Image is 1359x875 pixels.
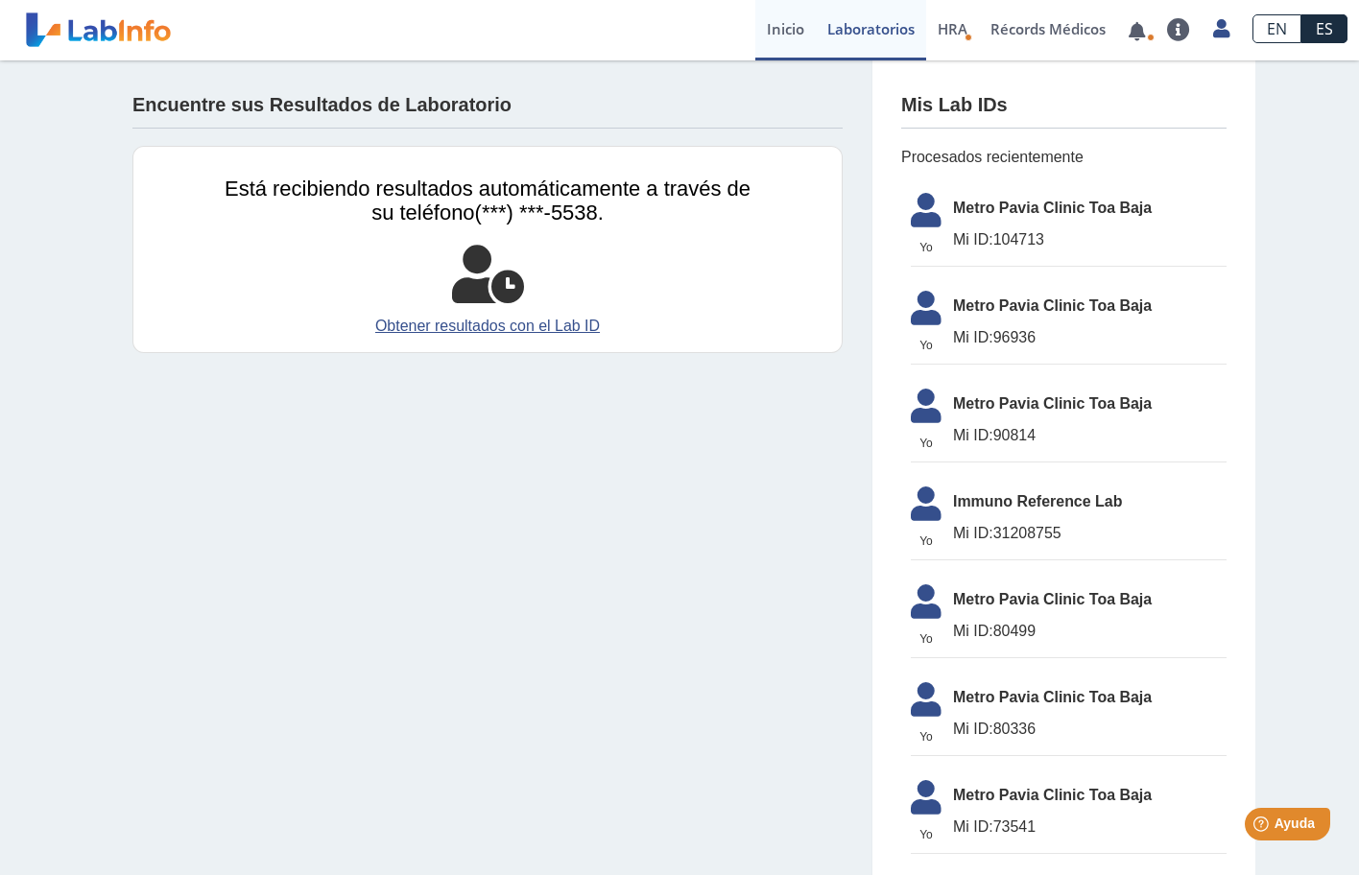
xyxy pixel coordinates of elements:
[899,239,953,256] span: Yo
[953,620,1227,643] span: 80499
[953,231,993,248] span: Mi ID:
[953,818,993,835] span: Mi ID:
[953,326,1227,349] span: 96936
[938,19,967,38] span: HRA
[953,490,1227,513] span: Immuno Reference Lab
[953,721,993,737] span: Mi ID:
[953,329,993,345] span: Mi ID:
[225,315,751,338] a: Obtener resultados con el Lab ID
[953,784,1227,807] span: Metro Pavia Clinic Toa Baja
[953,588,1227,611] span: Metro Pavia Clinic Toa Baja
[953,686,1227,709] span: Metro Pavia Clinic Toa Baja
[1301,14,1347,43] a: ES
[901,94,1008,117] h4: Mis Lab IDs
[953,623,993,639] span: Mi ID:
[953,718,1227,741] span: 80336
[953,197,1227,220] span: Metro Pavia Clinic Toa Baja
[953,392,1227,415] span: Metro Pavia Clinic Toa Baja
[1188,800,1338,854] iframe: Help widget launcher
[953,427,993,443] span: Mi ID:
[953,525,993,541] span: Mi ID:
[899,337,953,354] span: Yo
[899,630,953,648] span: Yo
[953,522,1227,545] span: 31208755
[132,94,512,117] h4: Encuentre sus Resultados de Laboratorio
[225,177,751,225] span: Está recibiendo resultados automáticamente a través de su teléfono
[899,826,953,843] span: Yo
[953,424,1227,447] span: 90814
[953,228,1227,251] span: 104713
[899,435,953,452] span: Yo
[1252,14,1301,43] a: EN
[899,728,953,745] span: Yo
[953,295,1227,318] span: Metro Pavia Clinic Toa Baja
[899,532,953,550] span: Yo
[953,816,1227,839] span: 73541
[901,146,1227,169] span: Procesados recientemente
